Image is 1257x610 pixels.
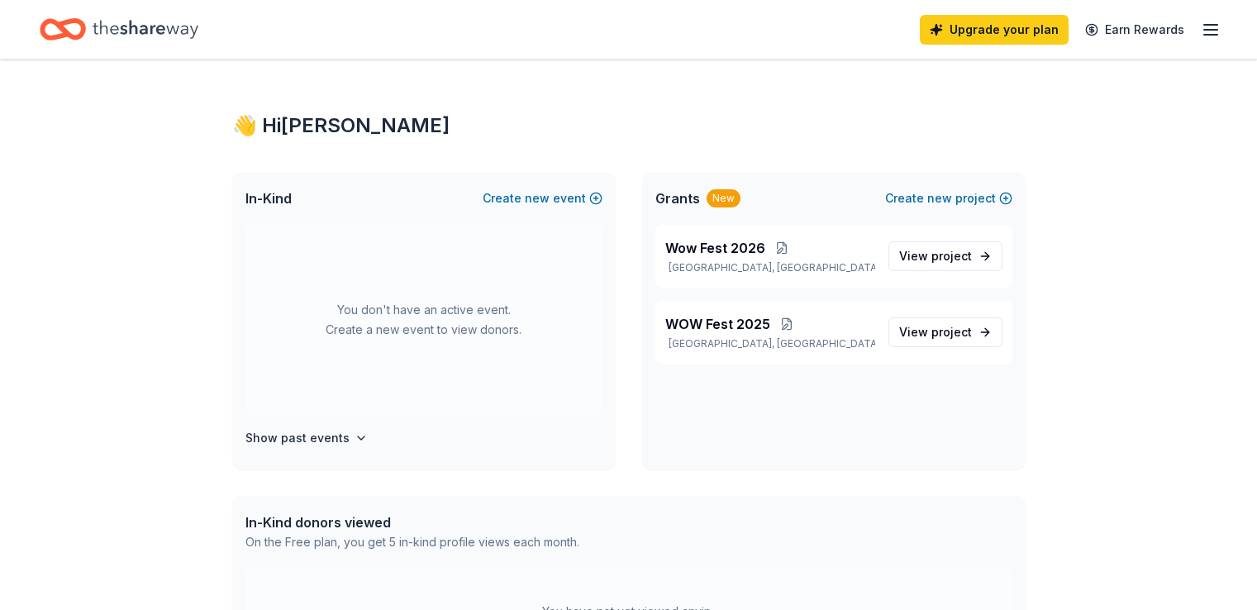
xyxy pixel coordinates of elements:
a: Home [40,10,198,49]
p: [GEOGRAPHIC_DATA], [GEOGRAPHIC_DATA] [665,261,875,274]
span: In-Kind [245,188,292,208]
span: View [899,322,972,342]
a: View project [888,317,1002,347]
h4: Show past events [245,428,350,448]
a: View project [888,241,1002,271]
button: Createnewevent [483,188,602,208]
div: In-Kind donors viewed [245,512,579,532]
span: new [927,188,952,208]
button: Show past events [245,428,368,448]
span: project [931,325,972,339]
span: WOW Fest 2025 [665,314,770,334]
span: project [931,249,972,263]
a: Earn Rewards [1075,15,1194,45]
button: Createnewproject [885,188,1012,208]
div: You don't have an active event. Create a new event to view donors. [245,225,602,415]
p: [GEOGRAPHIC_DATA], [GEOGRAPHIC_DATA] [665,337,875,350]
div: 👋 Hi [PERSON_NAME] [232,112,1026,139]
a: Upgrade your plan [920,15,1069,45]
span: Wow Fest 2026 [665,238,765,258]
span: new [525,188,550,208]
span: View [899,246,972,266]
div: New [707,189,740,207]
div: On the Free plan, you get 5 in-kind profile views each month. [245,532,579,552]
span: Grants [655,188,700,208]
